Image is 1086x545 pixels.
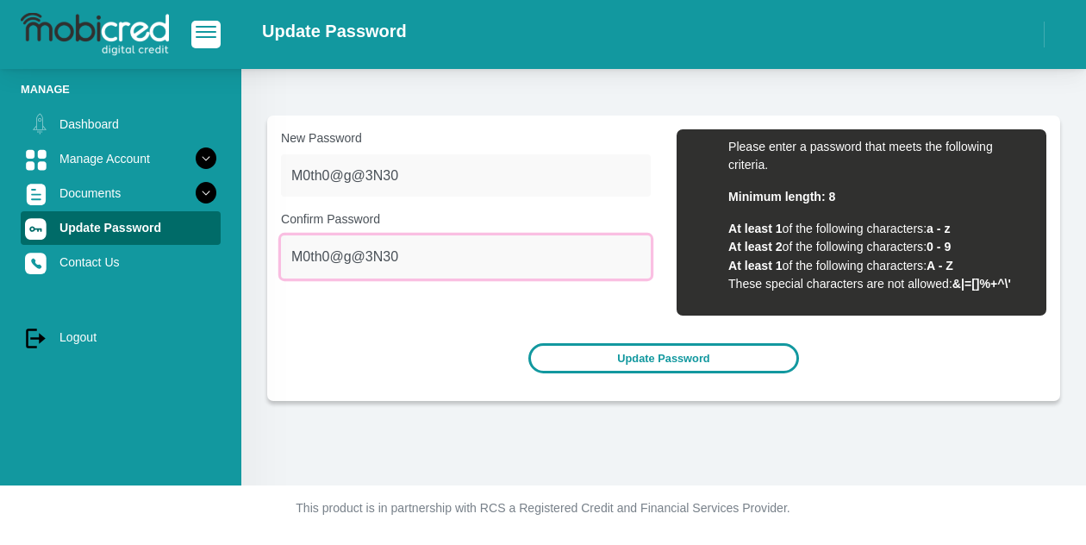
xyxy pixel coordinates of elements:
a: Logout [21,321,221,354]
a: Documents [21,177,221,210]
b: A - Z [927,259,953,272]
b: Minimum length: 8 [728,190,835,204]
li: of the following characters: [728,257,1029,275]
li: of the following characters: [728,238,1029,256]
a: Contact Us [21,246,221,279]
a: Update Password [21,211,221,244]
b: a - z [927,222,950,235]
b: At least 2 [728,240,783,254]
img: logo-mobicred.svg [21,13,169,56]
label: Confirm Password [281,210,651,229]
a: Manage Account [21,142,221,175]
input: Confirm Password [281,235,651,278]
b: At least 1 [728,259,783,272]
li: of the following characters: [728,220,1029,238]
input: Enter new Password [281,154,651,197]
p: This product is in partnership with RCS a Registered Credit and Financial Services Provider. [65,499,1021,517]
li: Please enter a password that meets the following criteria. [728,138,1029,174]
li: Manage [21,81,221,97]
a: Dashboard [21,108,221,141]
h2: Update Password [262,21,407,41]
b: 0 - 9 [927,240,951,254]
li: These special characters are not allowed: [728,275,1029,293]
b: &|=[]%+^\' [952,277,1011,291]
b: At least 1 [728,222,783,235]
button: Update Password [528,343,798,373]
label: New Password [281,129,651,147]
